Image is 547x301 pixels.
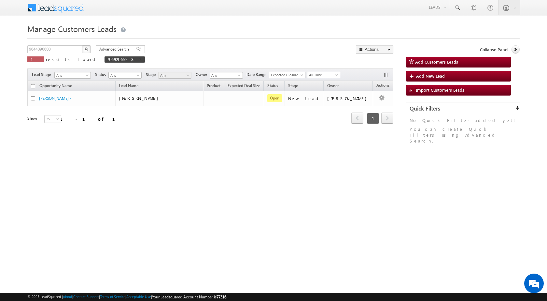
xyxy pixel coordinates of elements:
[327,83,339,88] span: Owner
[406,102,520,115] div: Quick Filters
[307,72,340,78] a: All Time
[307,72,338,78] span: All Time
[269,72,303,78] span: Expected Closure Date
[27,294,226,300] span: © 2025 LeadSquared | | | | |
[95,72,108,78] span: Status
[60,115,123,123] div: 1 - 1 of 1
[152,294,226,299] span: Your Leadsquared Account Number is
[234,72,242,79] a: Show All Items
[116,82,142,91] span: Lead Name
[54,72,91,79] a: Any
[288,96,321,101] div: New Lead
[108,72,142,79] a: Any
[416,73,445,79] span: Add New Lead
[100,294,125,299] a: Terms of Service
[39,83,72,88] span: Opportunity Name
[207,83,220,88] span: Product
[27,115,39,121] div: Show
[99,46,131,52] span: Advanced Search
[288,83,298,88] span: Stage
[269,72,305,78] a: Expected Closure Date
[410,126,517,144] p: You can create Quick Filters using Advanced Search.
[126,294,151,299] a: Acceptable Use
[327,96,370,101] div: [PERSON_NAME]
[39,96,71,101] a: [PERSON_NAME] -
[285,82,301,91] a: Stage
[210,72,243,79] input: Type to Search
[224,82,263,91] a: Expected Deal Size
[381,113,393,124] a: next
[146,72,158,78] span: Stage
[31,84,35,88] input: Check all records
[27,23,117,34] span: Manage Customers Leads
[217,294,226,299] span: 77516
[158,72,191,79] a: Any
[264,82,281,91] a: Status
[159,72,189,78] span: Any
[356,45,393,53] button: Actions
[196,72,210,78] span: Owner
[44,115,61,123] a: 25
[415,59,458,65] span: Add Customers Leads
[46,56,98,62] span: results found
[367,113,379,124] span: 1
[410,117,517,123] p: No Quick Filter added yet!
[373,82,393,90] span: Actions
[351,113,363,124] a: prev
[32,72,53,78] span: Lead Stage
[246,72,269,78] span: Date Range
[85,47,88,51] img: Search
[63,294,72,299] a: About
[55,72,89,78] span: Any
[228,83,260,88] span: Expected Deal Size
[381,113,393,124] span: next
[109,72,140,78] span: Any
[119,95,161,101] span: [PERSON_NAME]
[416,87,464,93] span: Import Customers Leads
[31,56,41,62] span: 1
[36,82,75,91] a: Opportunity Name
[267,94,282,102] span: Open
[108,56,135,62] span: 9644396608
[351,113,363,124] span: prev
[73,294,99,299] a: Contact Support
[45,116,62,122] span: 25
[480,47,508,53] span: Collapse Panel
